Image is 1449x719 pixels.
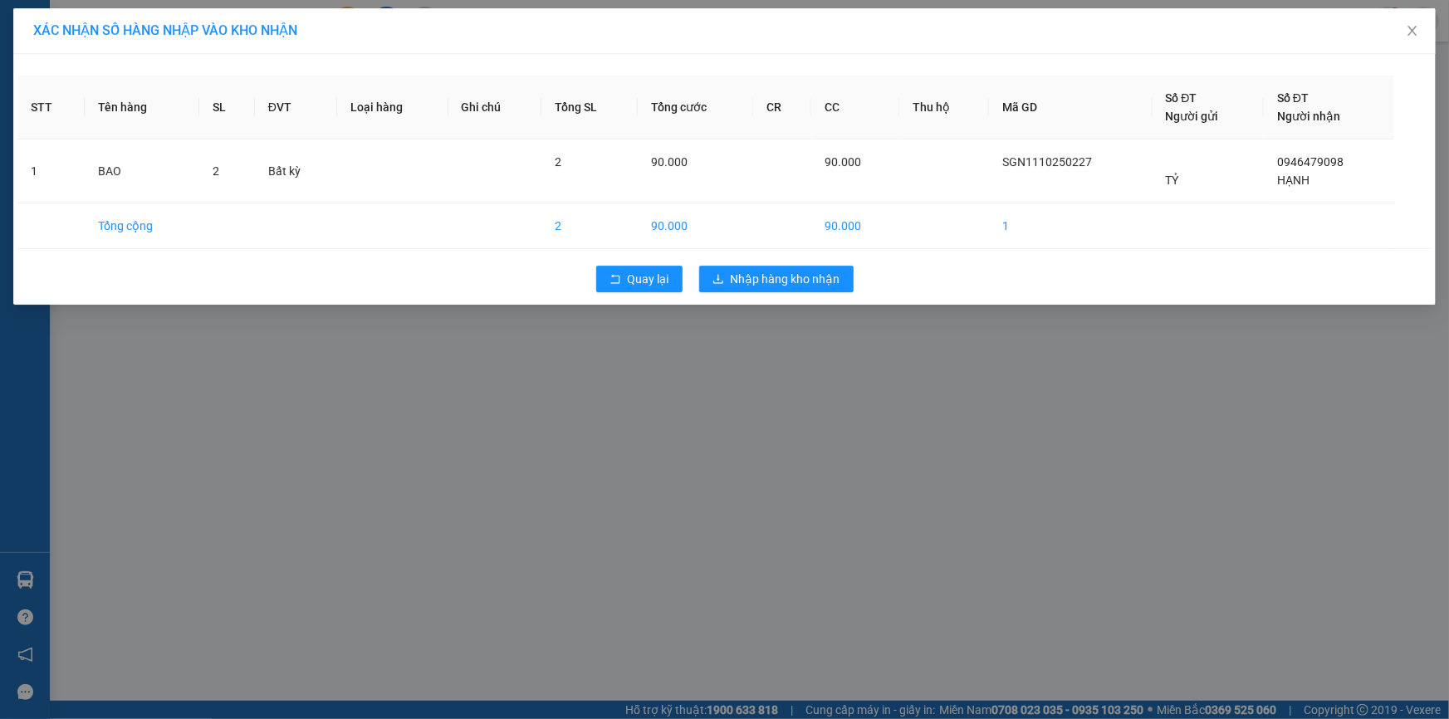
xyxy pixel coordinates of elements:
[17,76,85,139] th: STT
[1406,24,1419,37] span: close
[1277,91,1309,105] span: Số ĐT
[811,76,900,139] th: CC
[85,203,198,249] td: Tổng cộng
[651,155,688,169] span: 90.000
[541,203,638,249] td: 2
[1166,91,1197,105] span: Số ĐT
[255,76,338,139] th: ĐVT
[17,139,85,203] td: 1
[85,76,198,139] th: Tên hàng
[596,266,683,292] button: rollbackQuay lại
[541,76,638,139] th: Tổng SL
[199,76,255,139] th: SL
[753,76,811,139] th: CR
[1002,155,1092,169] span: SGN1110250227
[712,273,724,286] span: download
[555,155,561,169] span: 2
[628,270,669,288] span: Quay lại
[448,76,541,139] th: Ghi chú
[899,76,989,139] th: Thu hộ
[811,203,900,249] td: 90.000
[731,270,840,288] span: Nhập hàng kho nhận
[825,155,861,169] span: 90.000
[1277,174,1309,187] span: HẠNH
[638,203,753,249] td: 90.000
[1277,155,1344,169] span: 0946479098
[1389,8,1436,55] button: Close
[1277,110,1340,123] span: Người nhận
[255,139,338,203] td: Bất kỳ
[337,76,448,139] th: Loại hàng
[989,76,1152,139] th: Mã GD
[1166,110,1219,123] span: Người gửi
[638,76,753,139] th: Tổng cước
[33,22,297,38] span: XÁC NHẬN SỐ HÀNG NHẬP VÀO KHO NHẬN
[609,273,621,286] span: rollback
[213,164,219,178] span: 2
[699,266,854,292] button: downloadNhập hàng kho nhận
[1166,174,1179,187] span: TỶ
[989,203,1152,249] td: 1
[85,139,198,203] td: BAO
